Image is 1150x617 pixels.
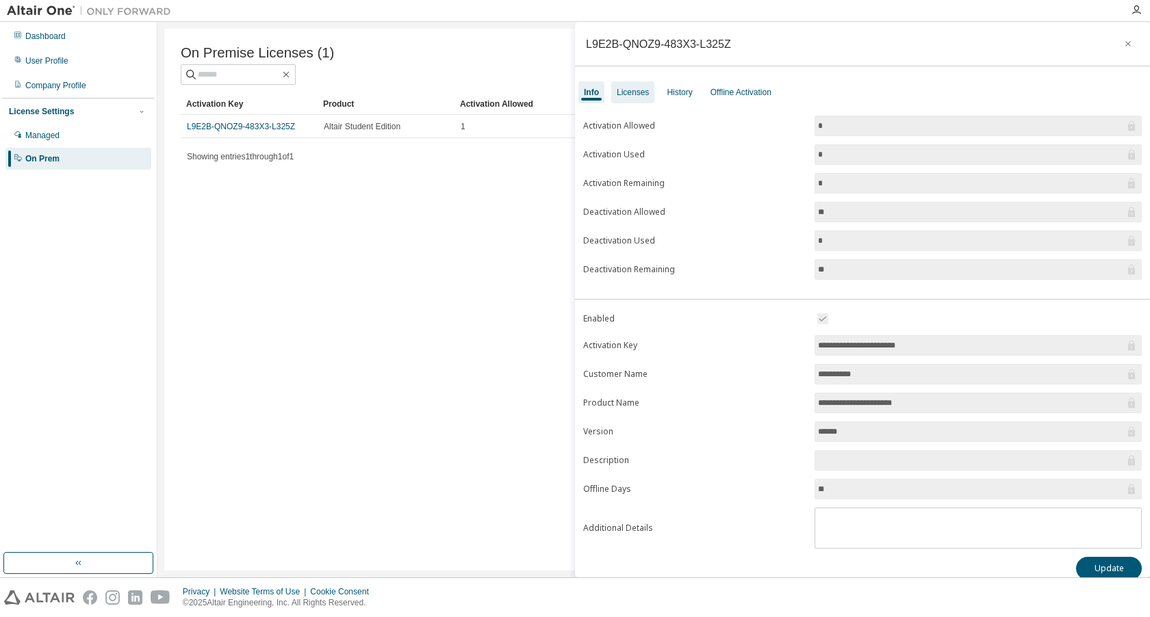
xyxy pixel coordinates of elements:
span: On Premise Licenses (1) [181,45,334,61]
div: Managed [25,130,60,141]
label: Enabled [583,313,806,324]
div: User Profile [25,55,68,66]
div: Info [584,87,599,98]
div: L9E2B-QNOZ9-483X3-L325Z [586,38,731,49]
img: facebook.svg [83,590,97,605]
div: Dashboard [25,31,66,42]
label: Version [583,426,806,437]
img: instagram.svg [105,590,120,605]
div: Privacy [183,586,220,597]
div: Activation Allowed [460,93,586,115]
label: Additional Details [583,523,806,534]
div: Licenses [617,87,649,98]
p: © 2025 Altair Engineering, Inc. All Rights Reserved. [183,597,377,609]
label: Offline Days [583,484,806,495]
img: linkedin.svg [128,590,142,605]
label: Activation Remaining [583,178,806,189]
label: Customer Name [583,369,806,380]
img: altair_logo.svg [4,590,75,605]
div: License Settings [9,106,74,117]
label: Product Name [583,397,806,408]
span: Showing entries 1 through 1 of 1 [187,152,294,161]
div: On Prem [25,153,60,164]
div: History [667,87,692,98]
div: Website Terms of Use [220,586,310,597]
label: Deactivation Remaining [583,264,806,275]
label: Deactivation Used [583,235,806,246]
div: Product [323,93,449,115]
label: Deactivation Allowed [583,207,806,218]
label: Activation Allowed [583,120,806,131]
label: Activation Key [583,340,806,351]
label: Description [583,455,806,466]
div: Company Profile [25,80,86,91]
a: L9E2B-QNOZ9-483X3-L325Z [187,122,295,131]
span: Altair Student Edition [324,121,400,132]
label: Activation Used [583,149,806,160]
span: 1 [461,121,465,132]
div: Activation Key [186,93,312,115]
div: Cookie Consent [310,586,376,597]
img: youtube.svg [151,590,170,605]
div: Offline Activation [711,87,771,98]
img: Altair One [7,4,178,18]
button: Update [1076,557,1142,580]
